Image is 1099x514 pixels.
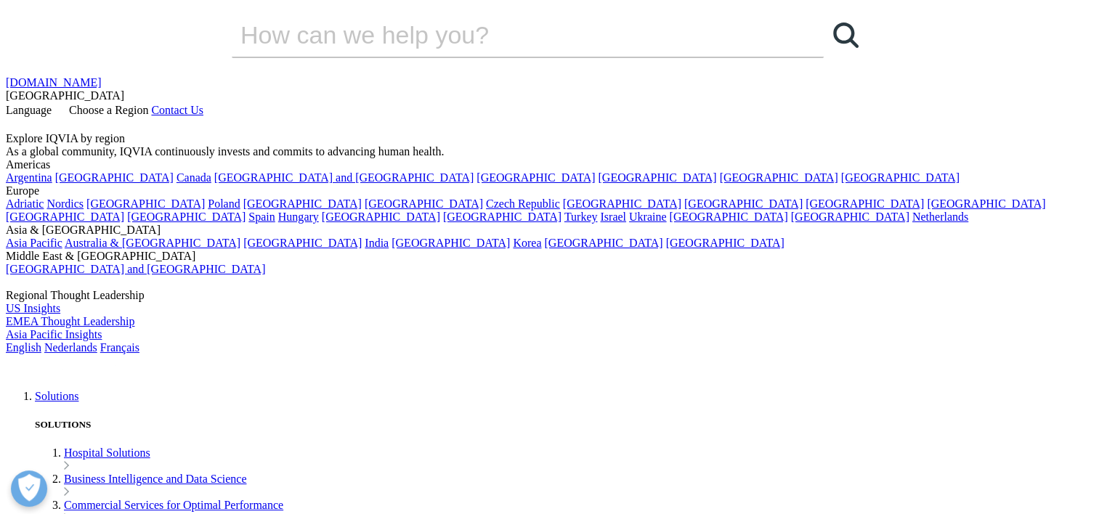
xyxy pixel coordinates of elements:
a: [GEOGRAPHIC_DATA] [322,211,440,223]
a: English [6,341,41,354]
a: Poland [208,197,240,210]
a: [GEOGRAPHIC_DATA] [243,197,362,210]
div: Asia & [GEOGRAPHIC_DATA] [6,224,1093,237]
a: Czech Republic [486,197,560,210]
a: [GEOGRAPHIC_DATA] and [GEOGRAPHIC_DATA] [214,171,474,184]
a: [GEOGRAPHIC_DATA] [927,197,1045,210]
svg: Search [833,23,859,48]
a: [DOMAIN_NAME] [6,76,102,89]
a: Adriatic [6,197,44,210]
a: India [365,237,389,249]
a: Israel [600,211,626,223]
a: [GEOGRAPHIC_DATA] [669,211,787,223]
a: Hungary [278,211,319,223]
a: Australia & [GEOGRAPHIC_DATA] [65,237,240,249]
input: Search [232,13,782,57]
a: [GEOGRAPHIC_DATA] [55,171,174,184]
a: Argentina [6,171,52,184]
a: Contact Us [151,104,203,116]
h5: SOLUTIONS [35,419,1093,431]
div: [GEOGRAPHIC_DATA] [6,89,1093,102]
a: [GEOGRAPHIC_DATA] [6,211,124,223]
a: Ukraine [629,211,667,223]
a: Business Intelligence and Data Science [64,473,246,485]
div: Regional Thought Leadership [6,289,1093,302]
a: Canada [177,171,211,184]
a: Spain [248,211,275,223]
a: [GEOGRAPHIC_DATA] and [GEOGRAPHIC_DATA] [6,263,265,275]
a: Asia Pacific Insights [6,328,102,340]
a: [GEOGRAPHIC_DATA] [127,211,246,223]
div: Explore IQVIA by region [6,132,1093,145]
a: US Insights [6,302,60,314]
div: Europe [6,184,1093,197]
a: [GEOGRAPHIC_DATA] [666,237,784,249]
div: As a global community, IQVIA continuously invests and commits to advancing human health. [6,145,1093,158]
img: IQVIA Healthcare Information Technology and Pharma Clinical Research Company [6,354,122,375]
a: Commercial Services for Optimal Performance [64,499,283,511]
a: [GEOGRAPHIC_DATA] [243,237,362,249]
a: Asia Pacific [6,237,62,249]
button: Open Preferences [11,470,47,507]
a: Turkey [564,211,598,223]
a: Netherlands [912,211,968,223]
a: [GEOGRAPHIC_DATA] [598,171,716,184]
a: Nordics [46,197,84,210]
span: Language [6,104,52,116]
a: Korea [513,237,541,249]
a: [GEOGRAPHIC_DATA] [392,237,510,249]
a: [GEOGRAPHIC_DATA] [791,211,909,223]
span: Choose a Region [69,104,148,116]
a: [GEOGRAPHIC_DATA] [720,171,838,184]
a: EMEA Thought Leadership [6,315,134,327]
a: [GEOGRAPHIC_DATA] [443,211,561,223]
a: Hospital Solutions [64,446,150,459]
a: [GEOGRAPHIC_DATA] [563,197,681,210]
a: [GEOGRAPHIC_DATA] [544,237,662,249]
div: Americas [6,158,1093,171]
a: [GEOGRAPHIC_DATA] [806,197,924,210]
a: Nederlands [44,341,97,354]
div: Middle East & [GEOGRAPHIC_DATA] [6,250,1093,263]
a: [GEOGRAPHIC_DATA] [841,171,960,184]
a: Français [100,341,139,354]
a: Solutions [35,390,78,402]
a: Search [824,13,867,57]
a: [GEOGRAPHIC_DATA] [476,171,595,184]
a: [GEOGRAPHIC_DATA] [86,197,205,210]
a: [GEOGRAPHIC_DATA] [684,197,803,210]
a: [GEOGRAPHIC_DATA] [365,197,483,210]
